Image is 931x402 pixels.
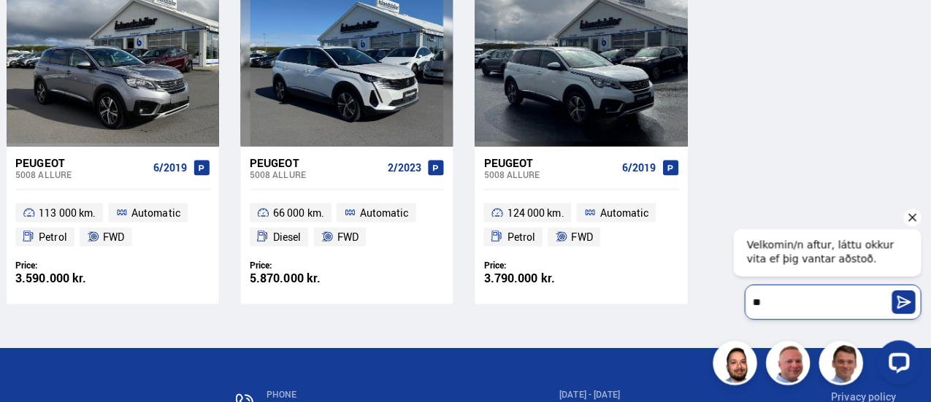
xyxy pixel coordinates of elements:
[253,260,349,271] div: Price:
[20,272,117,285] div: 3.590.000 kr.
[20,170,151,180] div: 5008 ALLURE
[721,204,924,395] iframe: LiveChat chat widget
[508,228,536,246] span: Petrol
[485,260,581,271] div: Price:
[12,147,222,304] a: Peugeot 5008 ALLURE 6/2019 113 000 km. Automatic Petrol FWD Price: 3.590.000 kr.
[157,163,191,174] span: 6/2019
[476,147,686,304] a: Peugeot 5008 ALLURE 6/2019 124 000 km. Automatic Petrol FWD Price: 3.790.000 kr.
[340,228,361,246] span: FWD
[244,147,454,304] a: Peugeot 5008 ALLURE 2/2023 66 000 km. Automatic Diesel FWD Price: 5.870.000 kr.
[276,204,326,222] span: 66 000 km.
[572,228,593,246] span: FWD
[714,343,758,387] img: nhp88E3Fdnt1Opn2.png
[253,157,383,170] div: Peugeot
[20,260,117,271] div: Price:
[362,204,410,222] span: Automatic
[269,388,479,398] div: PHONE
[622,163,656,174] span: 6/2019
[389,163,423,174] span: 2/2023
[44,228,72,246] span: Petrol
[600,204,648,222] span: Automatic
[253,272,349,285] div: 5.870.000 kr.
[253,170,383,180] div: 5008 ALLURE
[107,228,129,246] span: FWD
[485,170,616,180] div: 5008 ALLURE
[560,388,748,398] div: [DATE] - [DATE]
[485,157,616,170] div: Peugeot
[136,204,184,222] span: Automatic
[508,204,564,222] span: 124 000 km.
[276,228,304,246] span: Diesel
[44,204,100,222] span: 113 000 km.
[20,157,151,170] div: Peugeot
[485,272,581,285] div: 3.790.000 kr.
